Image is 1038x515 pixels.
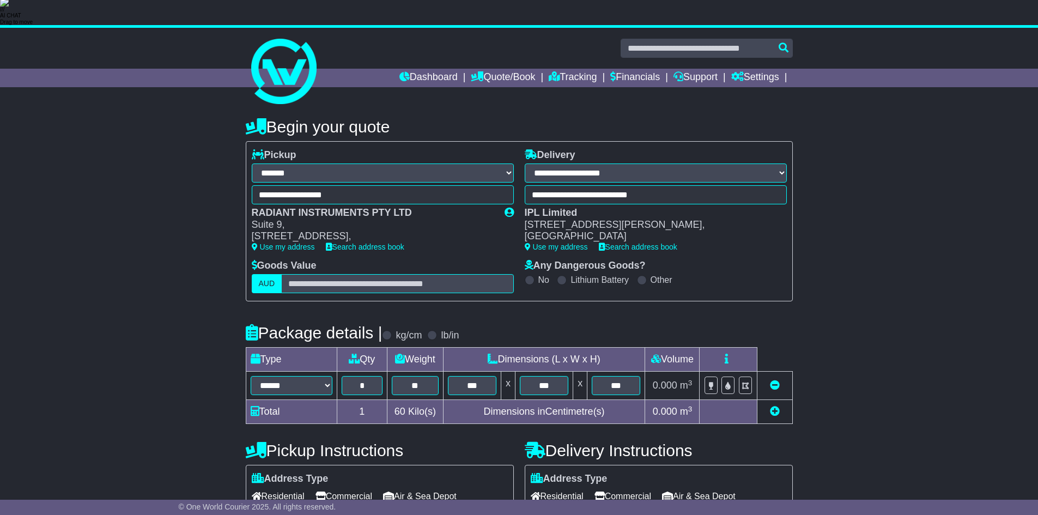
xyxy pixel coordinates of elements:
div: Suite 9, [252,219,494,231]
a: Financials [610,69,660,87]
label: Address Type [531,473,608,485]
span: m [680,380,693,391]
sup: 3 [688,379,693,387]
label: kg/cm [396,330,422,342]
a: Dashboard [399,69,458,87]
td: Kilo(s) [387,400,444,424]
span: 0.000 [653,380,677,391]
span: Air & Sea Depot [662,488,736,505]
td: 1 [337,400,387,424]
td: Volume [645,348,700,372]
a: Tracking [549,69,597,87]
a: Quote/Book [471,69,535,87]
td: Dimensions in Centimetre(s) [443,400,645,424]
label: Any Dangerous Goods? [525,260,646,272]
label: Goods Value [252,260,317,272]
a: Remove this item [770,380,780,391]
div: [STREET_ADDRESS], [252,231,494,243]
a: Search address book [326,243,404,251]
td: x [501,372,515,400]
a: Support [673,69,718,87]
td: Qty [337,348,387,372]
label: AUD [252,274,282,293]
div: [GEOGRAPHIC_DATA] [525,231,776,243]
label: Address Type [252,473,329,485]
td: Dimensions (L x W x H) [443,348,645,372]
a: Add new item [770,406,780,417]
div: IPL Limited [525,207,776,219]
span: Residential [531,488,584,505]
h4: Delivery Instructions [525,441,793,459]
span: m [680,406,693,417]
span: Residential [252,488,305,505]
div: [STREET_ADDRESS][PERSON_NAME], [525,219,776,231]
h4: Package details | [246,324,383,342]
label: lb/in [441,330,459,342]
label: Other [651,275,672,285]
td: x [573,372,587,400]
span: © One World Courier 2025. All rights reserved. [179,502,336,511]
a: Settings [731,69,779,87]
label: Lithium Battery [570,275,629,285]
label: Delivery [525,149,575,161]
label: Pickup [252,149,296,161]
a: Use my address [525,243,588,251]
div: RADIANT INSTRUMENTS PTY LTD [252,207,494,219]
h4: Begin your quote [246,118,793,136]
span: Commercial [594,488,651,505]
a: Use my address [252,243,315,251]
span: Air & Sea Depot [383,488,457,505]
td: Total [246,400,337,424]
td: Weight [387,348,444,372]
h4: Pickup Instructions [246,441,514,459]
span: 0.000 [653,406,677,417]
label: No [538,275,549,285]
span: 60 [394,406,405,417]
sup: 3 [688,405,693,413]
a: Search address book [599,243,677,251]
td: Type [246,348,337,372]
span: Commercial [315,488,372,505]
